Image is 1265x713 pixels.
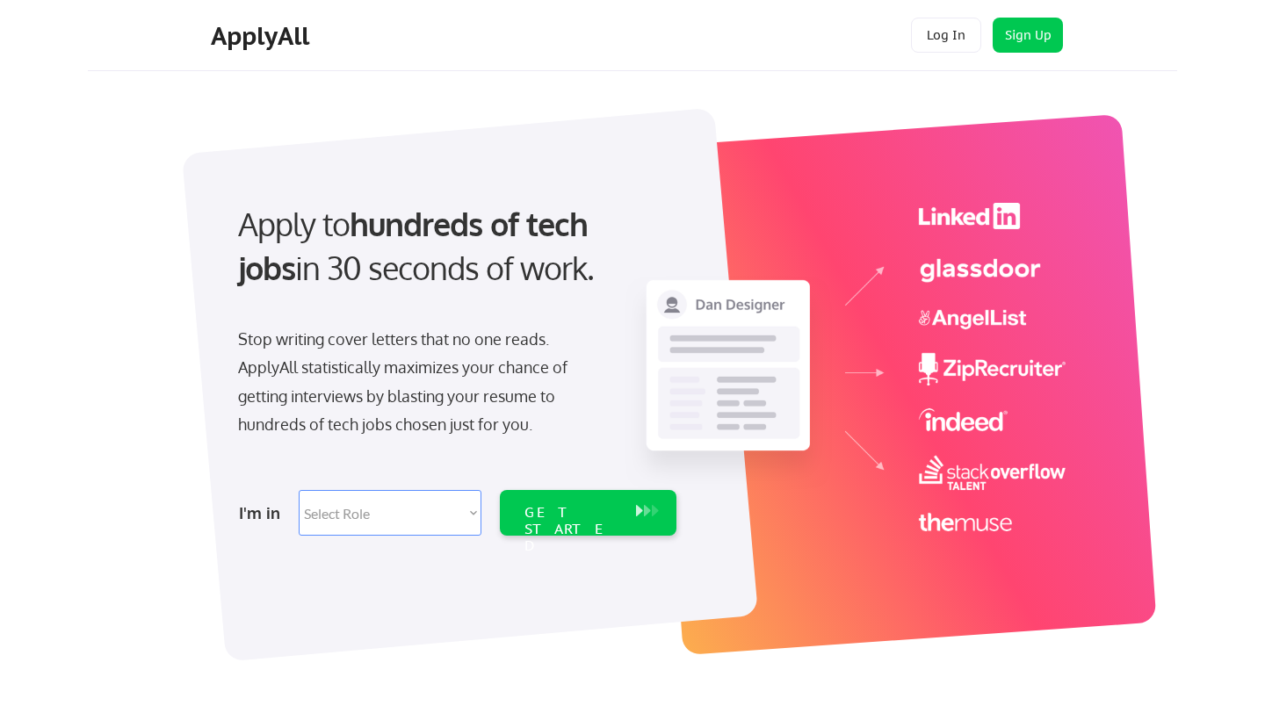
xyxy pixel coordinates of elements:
button: Sign Up [993,18,1063,53]
strong: hundreds of tech jobs [238,204,596,287]
div: ApplyAll [211,21,314,51]
div: Apply to in 30 seconds of work. [238,202,669,291]
button: Log In [911,18,981,53]
div: GET STARTED [524,504,618,555]
div: Stop writing cover letters that no one reads. ApplyAll statistically maximizes your chance of get... [238,325,599,439]
div: I'm in [239,499,288,527]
